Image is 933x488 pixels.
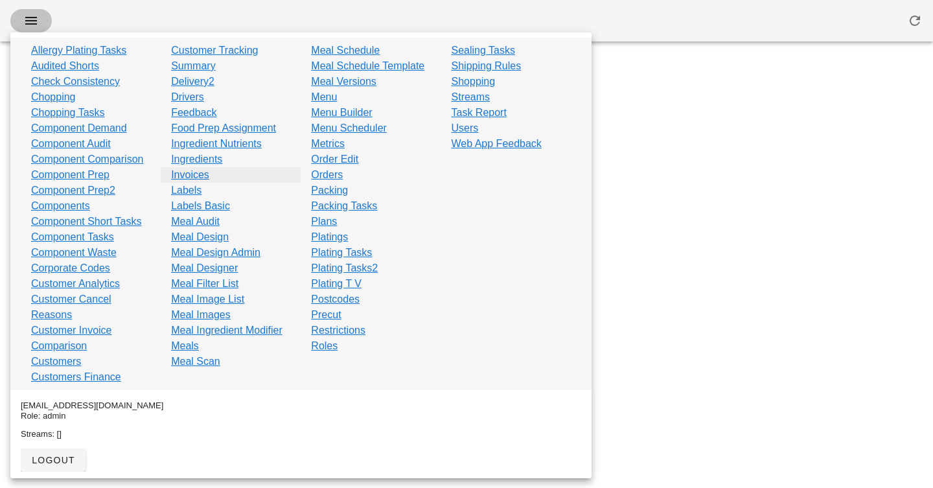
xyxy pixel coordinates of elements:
a: Meal Design [171,229,229,245]
a: Audited Shorts [31,58,99,74]
a: Meal Versions [311,74,376,89]
a: Customer Tracking Summary [171,43,290,74]
a: Chopping [31,89,76,105]
a: Customer Cancel Reasons [31,292,150,323]
a: Meal Scan [171,354,220,369]
a: Users [452,121,479,136]
a: Packing Tasks [311,198,377,214]
div: [EMAIL_ADDRESS][DOMAIN_NAME] [21,401,581,411]
a: Component Comparison [31,152,143,167]
a: Platings [311,229,348,245]
a: Postcodes [311,292,360,307]
a: Menu Builder [311,105,372,121]
a: Shopping [452,74,496,89]
a: Customer Invoice Comparison [31,323,150,354]
div: Role: admin [21,411,581,421]
a: Meal Ingredient Modifier [171,323,282,338]
a: Corporate Codes [31,261,110,276]
a: Component Short Tasks [31,214,141,229]
a: Customers Finance [31,369,121,385]
a: Packing [311,183,348,198]
a: Web App Feedback [452,136,542,152]
a: Order Edit [311,152,358,167]
button: logout [21,448,86,472]
a: Meal Images [171,307,231,323]
a: Feedback [171,105,216,121]
a: Labels Basic [171,198,230,214]
a: Delivery2 [171,74,214,89]
a: Component Prep2 [31,183,115,198]
a: Plans [311,214,337,229]
a: Restrictions [311,323,365,338]
a: Orders [311,167,343,183]
a: Meal Audit [171,214,220,229]
a: Streams [452,89,490,105]
a: Component Waste [31,245,117,261]
a: Component Audit [31,136,111,152]
a: Ingredient Nutrients [171,136,262,152]
a: Meal Designer [171,261,238,276]
a: Shipping Rules [452,58,522,74]
a: Customer Analytics [31,276,120,292]
a: Meals [171,338,199,354]
a: Component Demand [31,121,127,136]
a: Meal Schedule [311,43,380,58]
a: Metrics [311,136,345,152]
a: Meal Filter List [171,276,238,292]
a: Food Prep Assignment [171,121,276,136]
a: Precut [311,307,341,323]
a: Plating T V [311,276,362,292]
a: Component Tasks [31,229,114,245]
a: Chopping Tasks [31,105,105,121]
a: Labels [171,183,202,198]
a: Meal Design Admin [171,245,260,261]
a: Ingredients [171,152,222,167]
a: Components [31,198,90,214]
a: Plating Tasks [311,245,372,261]
a: Sealing Tasks [452,43,515,58]
a: Customers [31,354,81,369]
a: Roles [311,338,338,354]
span: logout [31,455,75,465]
a: Check Consistency [31,74,120,89]
a: Meal Image List [171,292,244,307]
a: Menu [311,89,337,105]
a: Menu Scheduler [311,121,387,136]
a: Invoices [171,167,209,183]
a: Plating Tasks2 [311,261,378,276]
a: Component Prep [31,167,109,183]
a: Drivers [171,89,204,105]
a: Meal Schedule Template [311,58,424,74]
a: Task Report [452,105,507,121]
a: Allergy Plating Tasks [31,43,126,58]
div: Streams: [] [21,429,581,439]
